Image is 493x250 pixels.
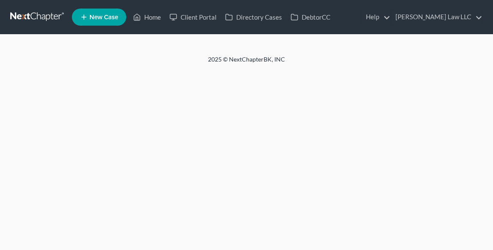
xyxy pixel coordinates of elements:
a: Home [129,9,165,25]
a: Help [362,9,390,25]
a: Directory Cases [221,9,286,25]
new-legal-case-button: New Case [72,9,126,26]
a: [PERSON_NAME] Law LLC [391,9,482,25]
a: DebtorCC [286,9,335,25]
div: 2025 © NextChapterBK, INC [41,55,452,71]
a: Client Portal [165,9,221,25]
